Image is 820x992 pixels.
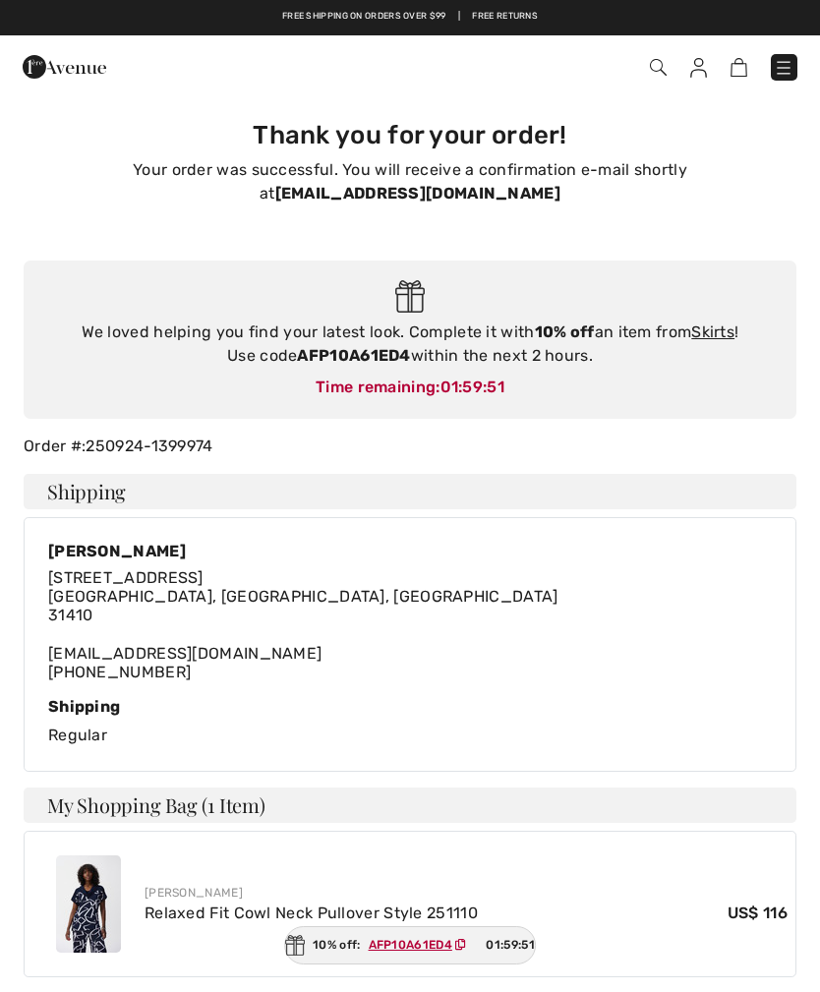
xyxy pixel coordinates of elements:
strong: [EMAIL_ADDRESS][DOMAIN_NAME] [275,184,560,203]
div: [PERSON_NAME] [145,884,788,902]
div: Shipping [48,697,772,716]
img: Gift.svg [285,935,305,956]
h4: My Shopping Bag (1 Item) [24,788,796,823]
div: We loved helping you find your latest look. Complete it with an item from ! Use code within the n... [43,321,777,368]
span: 01:59:51 [440,378,504,396]
a: Relaxed Fit Cowl Neck Pullover Style 251110 [145,904,478,922]
div: [EMAIL_ADDRESS][DOMAIN_NAME] [48,568,558,681]
span: 01:59:51 [486,936,534,954]
img: Relaxed Fit Cowl Neck Pullover Style 251110 [56,855,121,953]
img: Gift.svg [395,280,426,313]
div: Time remaining: [43,376,777,399]
span: | [458,10,460,24]
strong: 10% off [535,322,595,341]
span: [STREET_ADDRESS] [GEOGRAPHIC_DATA], [GEOGRAPHIC_DATA], [GEOGRAPHIC_DATA] 31410 [48,568,558,624]
h4: Shipping [24,474,796,509]
h3: Thank you for your order! [35,120,785,150]
a: 1ère Avenue [23,56,106,75]
div: 10% off: [284,926,536,964]
div: Order #: [12,435,808,458]
img: 1ère Avenue [23,47,106,87]
a: Free Returns [472,10,538,24]
a: Skirts [691,322,734,341]
div: [PERSON_NAME] [48,542,558,560]
a: Free shipping on orders over $99 [282,10,446,24]
span: US$ 116 [728,902,788,925]
img: Shopping Bag [731,58,747,77]
div: Regular [48,697,772,747]
strong: AFP10A61ED4 [297,346,410,365]
img: Menu [774,58,793,78]
img: Search [650,59,667,76]
p: Your order was successful. You will receive a confirmation e-mail shortly at [35,158,785,205]
a: [PHONE_NUMBER] [48,663,191,681]
ins: AFP10A61ED4 [369,938,452,952]
img: My Info [690,58,707,78]
a: 250924-1399974 [86,437,212,455]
